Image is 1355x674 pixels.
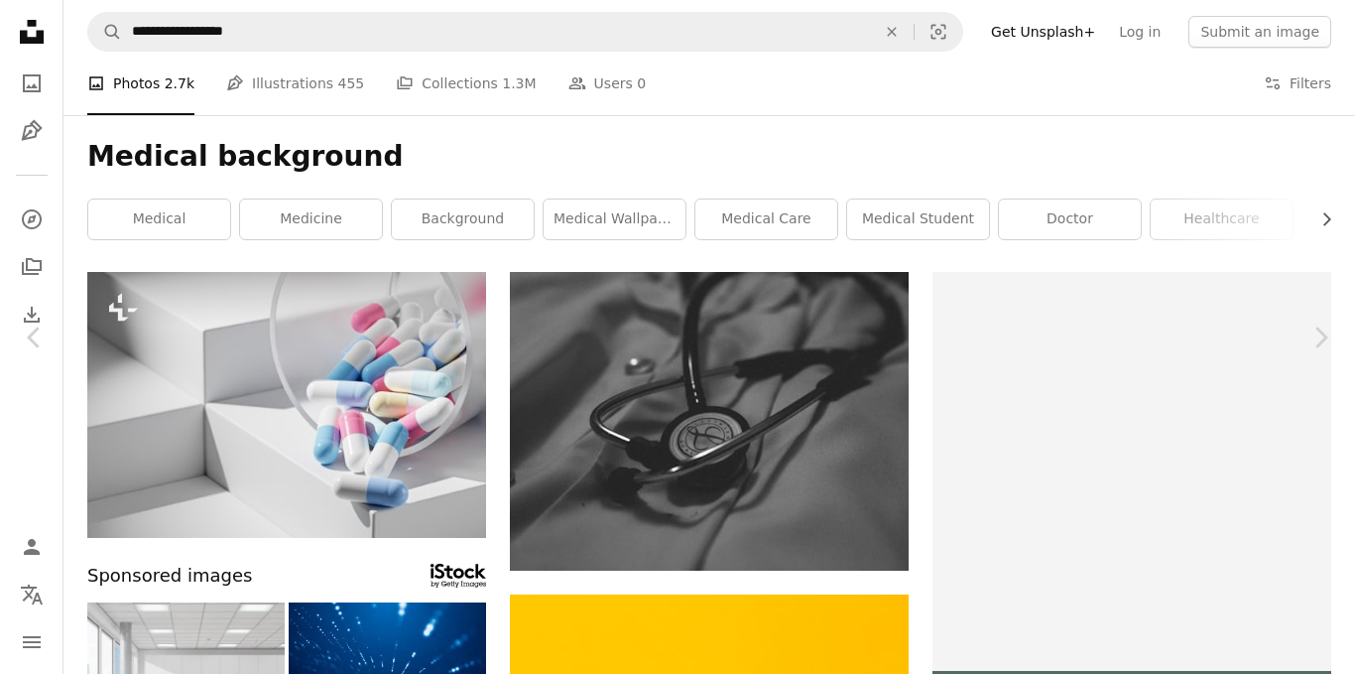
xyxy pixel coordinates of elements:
[12,527,52,567] a: Log in / Sign up
[88,13,122,51] button: Search Unsplash
[338,72,365,94] span: 455
[392,200,534,239] a: background
[847,200,989,239] a: medical student
[12,622,52,662] button: Menu
[12,111,52,151] a: Illustrations
[226,52,364,115] a: Illustrations 455
[1286,242,1355,433] a: Next
[510,412,909,430] a: a black and white photo of a stethoscope on a bed
[12,200,52,239] a: Explore
[979,16,1107,48] a: Get Unsplash+
[999,200,1141,239] a: doctor
[12,64,52,103] a: Photos
[87,12,963,52] form: Find visuals sitewide
[870,13,914,51] button: Clear
[396,52,536,115] a: Collections 1.3M
[240,200,382,239] a: medicine
[544,200,685,239] a: medical wallpaper
[637,72,646,94] span: 0
[510,272,909,572] img: a black and white photo of a stethoscope on a bed
[695,200,837,239] a: medical care
[502,72,536,94] span: 1.3M
[915,13,962,51] button: Visual search
[1151,200,1293,239] a: healthcare
[87,395,486,413] a: a bunch of pills are in a glass container
[1188,16,1331,48] button: Submit an image
[12,575,52,614] button: Language
[87,272,486,538] img: a bunch of pills are in a glass container
[88,200,230,239] a: medical
[87,562,252,591] span: Sponsored images
[1107,16,1172,48] a: Log in
[87,139,1331,175] h1: Medical background
[1264,52,1331,115] button: Filters
[1308,200,1331,239] button: scroll list to the right
[568,52,647,115] a: Users 0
